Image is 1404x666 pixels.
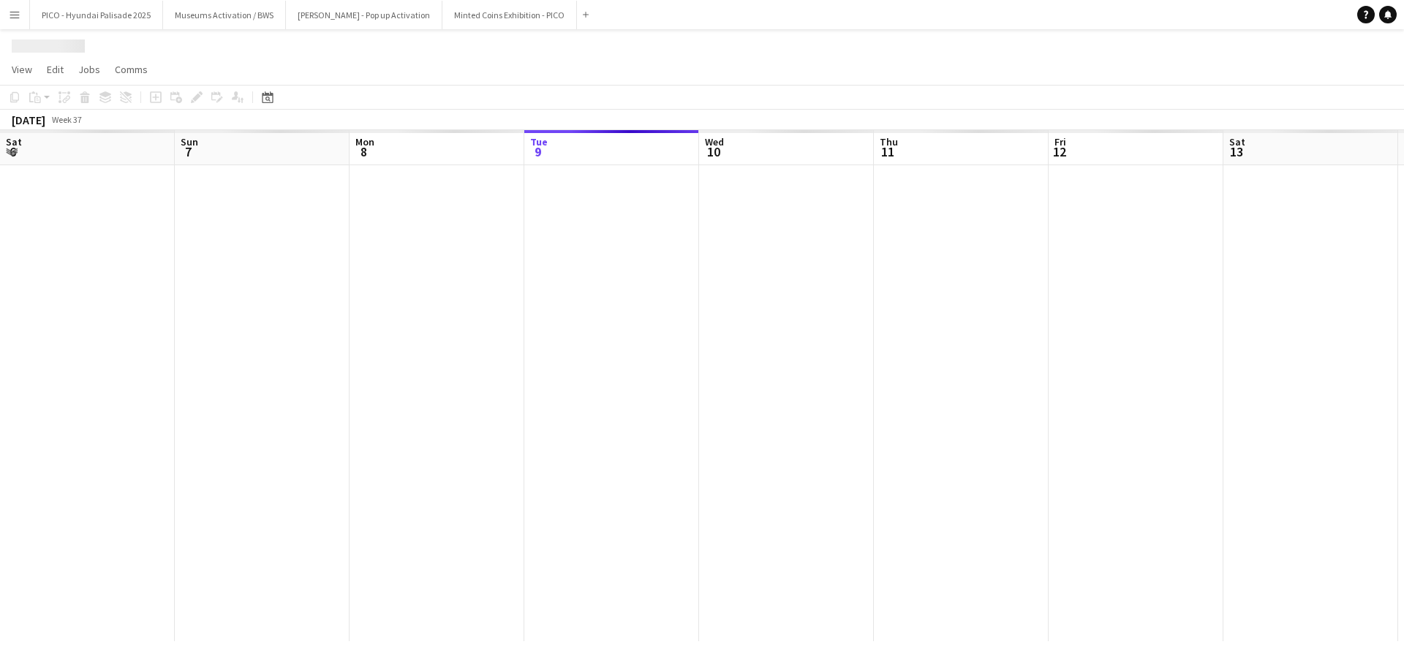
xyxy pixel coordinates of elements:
[705,135,724,148] span: Wed
[1052,143,1066,160] span: 12
[286,1,442,29] button: [PERSON_NAME] - Pop up Activation
[1054,135,1066,148] span: Fri
[78,63,100,76] span: Jobs
[530,135,548,148] span: Tue
[6,60,38,79] a: View
[12,63,32,76] span: View
[442,1,577,29] button: Minted Coins Exhibition - PICO
[1229,135,1245,148] span: Sat
[47,63,64,76] span: Edit
[30,1,163,29] button: PICO - Hyundai Palisade 2025
[109,60,154,79] a: Comms
[877,143,898,160] span: 11
[115,63,148,76] span: Comms
[6,135,22,148] span: Sat
[181,135,198,148] span: Sun
[178,143,198,160] span: 7
[12,113,45,127] div: [DATE]
[72,60,106,79] a: Jobs
[353,143,374,160] span: 8
[1227,143,1245,160] span: 13
[355,135,374,148] span: Mon
[880,135,898,148] span: Thu
[48,114,85,125] span: Week 37
[528,143,548,160] span: 9
[703,143,724,160] span: 10
[41,60,69,79] a: Edit
[4,143,22,160] span: 6
[163,1,286,29] button: Museums Activation / BWS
